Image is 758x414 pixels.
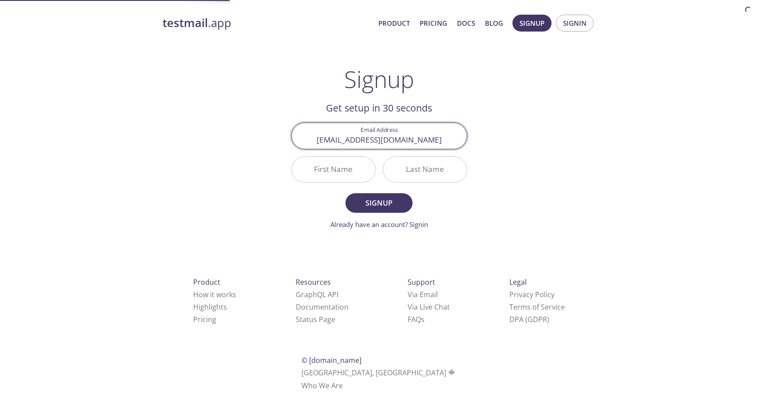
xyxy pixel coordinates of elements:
a: DPA (GDPR) [509,314,549,324]
span: Signup [520,17,544,29]
a: Highlights [193,302,227,312]
button: Signin [556,15,594,32]
span: Signup [355,197,402,209]
a: Privacy Policy [509,290,555,299]
a: Docs [457,17,475,29]
a: Product [378,17,410,29]
a: Blog [485,17,503,29]
h2: Get setup in 30 seconds [291,100,467,115]
a: GraphQL API [296,290,338,299]
button: Signup [512,15,552,32]
a: Already have an account? Signin [330,220,428,229]
span: Resources [296,277,331,287]
a: Who We Are [302,381,343,390]
a: testmail.app [163,16,371,31]
a: Status Page [296,314,335,324]
strong: testmail [163,15,208,31]
span: © [DOMAIN_NAME] [302,355,361,365]
a: Pricing [420,17,447,29]
a: Terms of Service [509,302,565,312]
span: [GEOGRAPHIC_DATA], [GEOGRAPHIC_DATA] [302,368,456,378]
span: s [421,314,425,324]
a: Via Email [408,290,438,299]
a: Pricing [193,314,216,324]
a: FAQ [408,314,425,324]
span: Legal [509,277,527,287]
h1: Signup [344,66,414,92]
span: Support [408,277,435,287]
a: How it works [193,290,236,299]
a: Documentation [296,302,349,312]
span: Signin [563,17,587,29]
span: Product [193,277,220,287]
button: Signup [345,193,412,213]
a: Via Live Chat [408,302,450,312]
